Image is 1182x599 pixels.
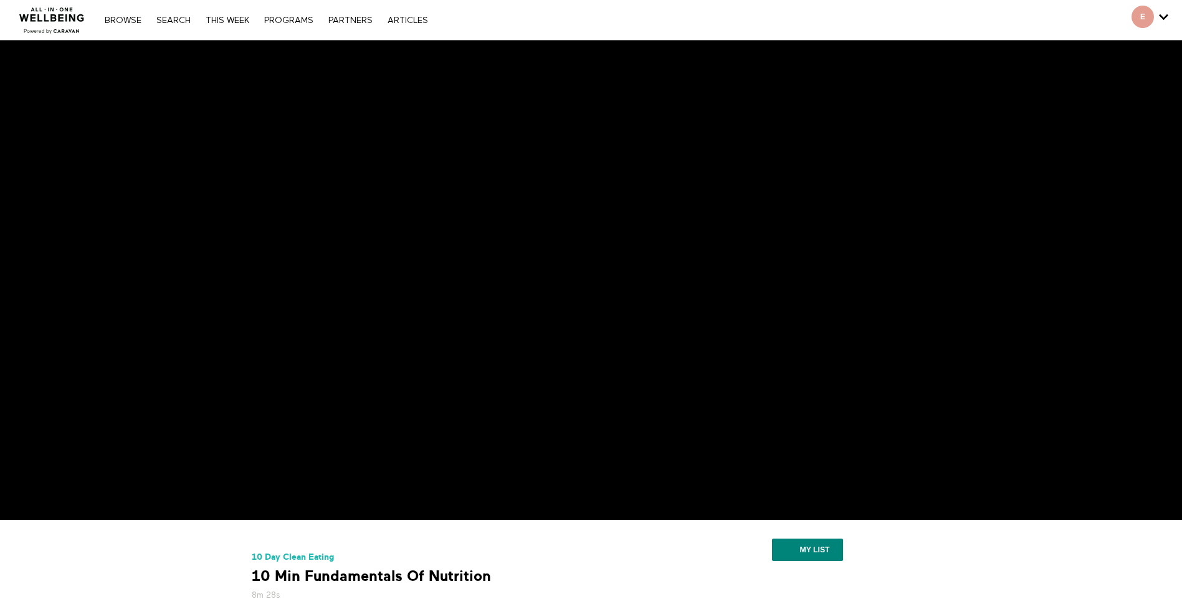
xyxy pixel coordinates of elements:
button: My list [772,539,842,561]
a: Search [150,16,197,25]
a: ARTICLES [381,16,434,25]
a: 10 Day Clean Eating [252,552,334,562]
a: PROGRAMS [258,16,320,25]
a: PARTNERS [322,16,379,25]
nav: Primary [98,14,434,26]
strong: 10 Min Fundamentals Of Nutrition [252,567,491,586]
a: THIS WEEK [199,16,255,25]
a: Browse [98,16,148,25]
